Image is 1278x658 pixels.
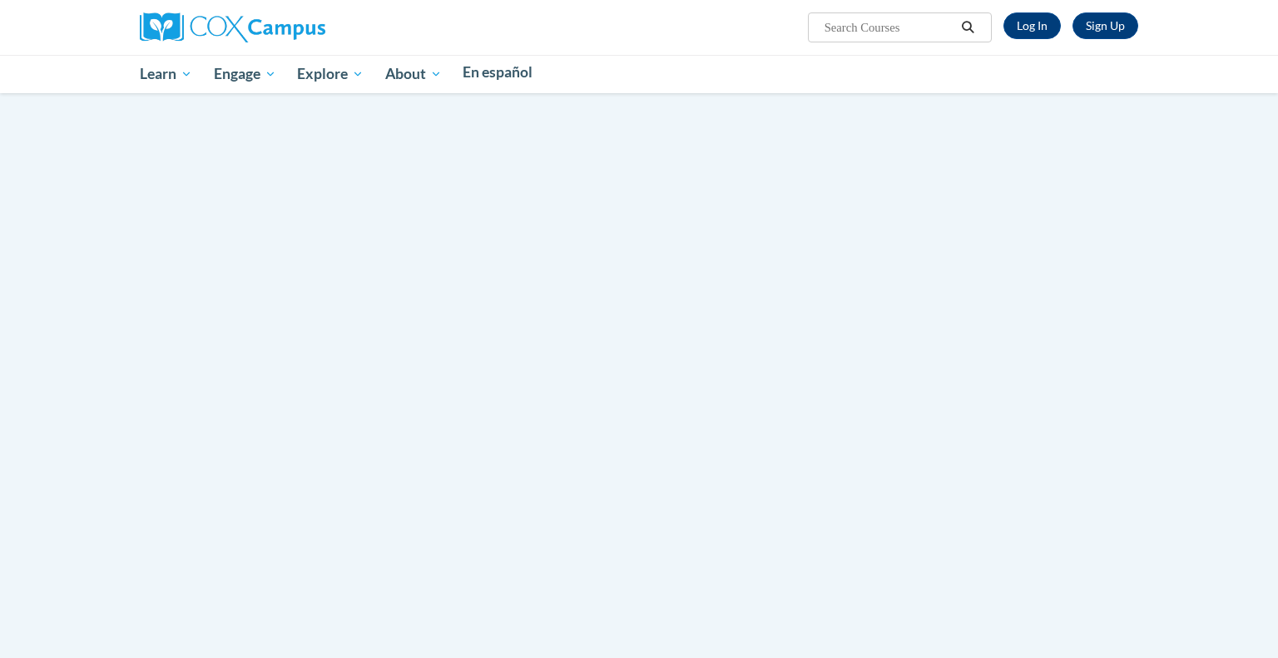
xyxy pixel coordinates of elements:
[1003,12,1061,39] a: Log In
[203,55,287,93] a: Engage
[140,19,325,33] a: Cox Campus
[286,55,374,93] a: Explore
[961,22,976,34] i: 
[297,64,364,84] span: Explore
[374,55,453,93] a: About
[463,63,532,81] span: En español
[453,55,544,90] a: En español
[115,55,1163,93] div: Main menu
[956,17,981,37] button: Search
[140,12,325,42] img: Cox Campus
[214,64,276,84] span: Engage
[140,64,192,84] span: Learn
[385,64,442,84] span: About
[1072,12,1138,39] a: Register
[129,55,203,93] a: Learn
[823,17,956,37] input: Search Courses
